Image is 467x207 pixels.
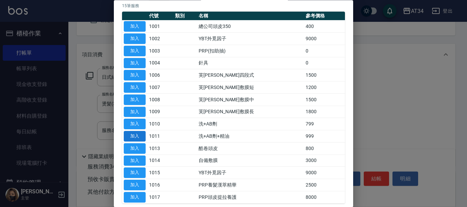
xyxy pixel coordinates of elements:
[147,20,173,33] td: 1001
[124,143,146,154] button: 加入
[304,45,345,57] td: 0
[124,21,146,32] button: 加入
[197,82,304,94] td: 芙[PERSON_NAME]敷膜短
[197,12,304,21] th: 名稱
[147,69,173,82] td: 1006
[124,46,146,56] button: 加入
[197,155,304,167] td: 自備敷膜
[304,33,345,45] td: 9000
[197,57,304,70] td: 針具
[124,34,146,44] button: 加入
[124,83,146,93] button: 加入
[197,191,304,204] td: PRP頭皮提拉養護
[197,45,304,57] td: PRP(扣助抽)
[122,3,345,9] p: 15 筆服務
[304,179,345,191] td: 2500
[147,130,173,143] td: 1011
[147,57,173,70] td: 1004
[124,180,146,191] button: 加入
[197,130,304,143] td: 洗+AB劑+精油
[197,69,304,82] td: 芙[PERSON_NAME]四段式
[197,33,304,45] td: YBT外覓因子
[304,106,345,118] td: 1800
[147,94,173,106] td: 1008
[197,106,304,118] td: 芙[PERSON_NAME]敷膜長
[197,118,304,130] td: 洗+AB劑
[197,20,304,33] td: 總公司頭皮350
[147,155,173,167] td: 1014
[124,131,146,142] button: 加入
[197,94,304,106] td: 芙[PERSON_NAME]敷膜中
[124,107,146,117] button: 加入
[124,119,146,130] button: 加入
[304,57,345,70] td: 0
[197,179,304,191] td: PRP養髮漢萃精華
[147,82,173,94] td: 1007
[304,118,345,130] td: 799
[147,45,173,57] td: 1003
[304,130,345,143] td: 999
[147,33,173,45] td: 1002
[147,118,173,130] td: 1010
[304,167,345,179] td: 9000
[147,179,173,191] td: 1016
[147,143,173,155] td: 1013
[124,156,146,166] button: 加入
[124,58,146,69] button: 加入
[304,155,345,167] td: 3000
[124,168,146,178] button: 加入
[304,12,345,21] th: 參考價格
[304,82,345,94] td: 1200
[147,167,173,179] td: 1015
[304,69,345,82] td: 1500
[304,191,345,204] td: 8000
[147,12,173,21] th: 代號
[124,192,146,203] button: 加入
[147,191,173,204] td: 1017
[304,143,345,155] td: 800
[173,12,197,21] th: 類別
[124,94,146,105] button: 加入
[197,167,304,179] td: YBT外覓因子
[147,106,173,118] td: 1009
[197,143,304,155] td: 酷卷頭皮
[304,94,345,106] td: 1500
[304,20,345,33] td: 400
[124,70,146,81] button: 加入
